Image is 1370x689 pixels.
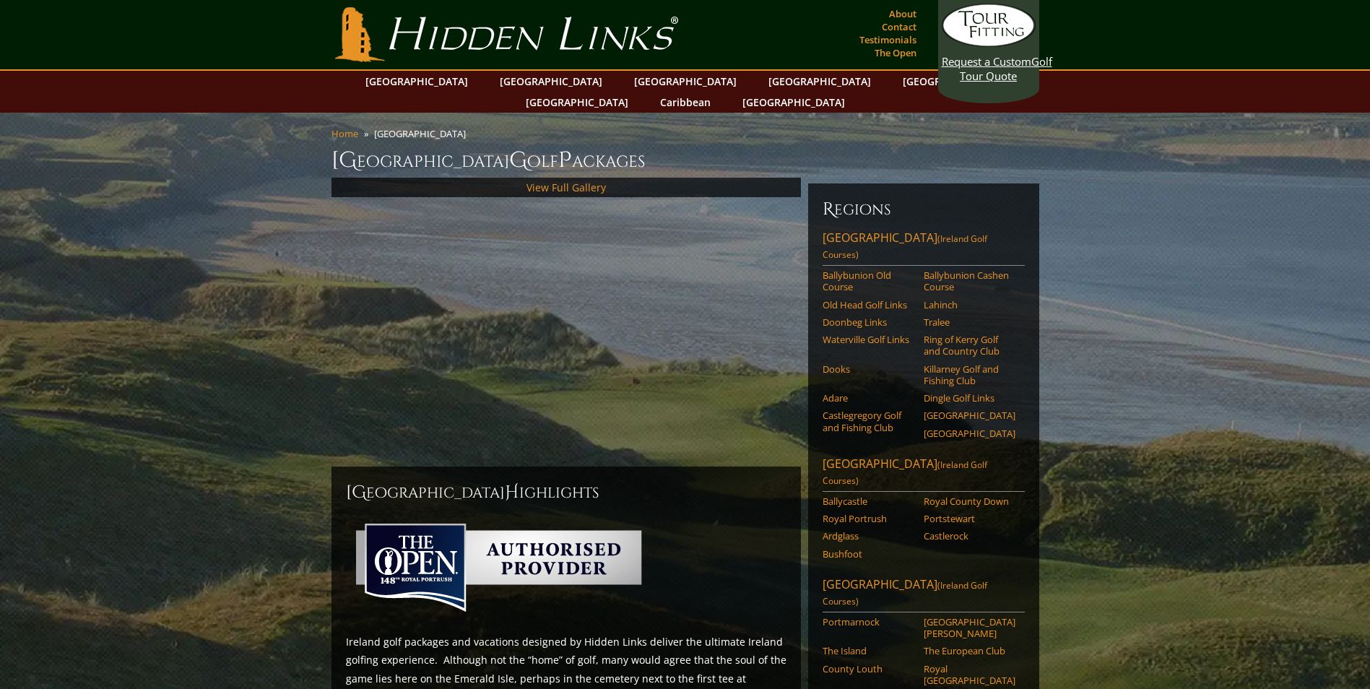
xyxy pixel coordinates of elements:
a: Ardglass [823,530,914,542]
a: Royal County Down [924,495,1015,507]
a: Request a CustomGolf Tour Quote [942,4,1036,83]
span: (Ireland Golf Courses) [823,579,987,607]
span: H [505,481,519,504]
a: Old Head Golf Links [823,299,914,311]
a: [GEOGRAPHIC_DATA](Ireland Golf Courses) [823,576,1025,612]
a: Royal [GEOGRAPHIC_DATA] [924,663,1015,687]
a: Caribbean [653,92,718,113]
a: Dingle Golf Links [924,392,1015,404]
a: [GEOGRAPHIC_DATA] [924,409,1015,421]
a: Bushfoot [823,548,914,560]
a: [GEOGRAPHIC_DATA] [519,92,636,113]
a: Doonbeg Links [823,316,914,328]
a: Contact [878,17,920,37]
a: Adare [823,392,914,404]
h2: [GEOGRAPHIC_DATA] ighlights [346,481,786,504]
span: P [558,146,572,175]
span: Request a Custom [942,54,1031,69]
a: Ring of Kerry Golf and Country Club [924,334,1015,357]
a: Portstewart [924,513,1015,524]
h6: Regions [823,198,1025,221]
a: Lahinch [924,299,1015,311]
span: (Ireland Golf Courses) [823,233,987,261]
a: [GEOGRAPHIC_DATA](Ireland Golf Courses) [823,230,1025,266]
a: Castlegregory Golf and Fishing Club [823,409,914,433]
a: The Island [823,645,914,656]
a: Dooks [823,363,914,375]
li: [GEOGRAPHIC_DATA] [374,127,472,140]
a: [GEOGRAPHIC_DATA] [924,428,1015,439]
a: Testimonials [856,30,920,50]
a: Tralee [924,316,1015,328]
a: Ballybunion Old Course [823,269,914,293]
a: [GEOGRAPHIC_DATA] [896,71,1013,92]
a: Royal Portrush [823,513,914,524]
a: Killarney Golf and Fishing Club [924,363,1015,387]
a: [GEOGRAPHIC_DATA](Ireland Golf Courses) [823,456,1025,492]
span: G [509,146,527,175]
a: Waterville Golf Links [823,334,914,345]
a: Portmarnock [823,616,914,628]
a: [GEOGRAPHIC_DATA] [761,71,878,92]
span: (Ireland Golf Courses) [823,459,987,487]
a: Ballybunion Cashen Course [924,269,1015,293]
a: View Full Gallery [526,181,606,194]
a: About [885,4,920,24]
a: [GEOGRAPHIC_DATA] [735,92,852,113]
a: Ballycastle [823,495,914,507]
a: Castlerock [924,530,1015,542]
a: [GEOGRAPHIC_DATA][PERSON_NAME] [924,616,1015,640]
a: County Louth [823,663,914,675]
h1: [GEOGRAPHIC_DATA] olf ackages [331,146,1039,175]
a: [GEOGRAPHIC_DATA] [358,71,475,92]
a: [GEOGRAPHIC_DATA] [493,71,610,92]
a: The European Club [924,645,1015,656]
a: The Open [871,43,920,63]
a: [GEOGRAPHIC_DATA] [627,71,744,92]
a: Home [331,127,358,140]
